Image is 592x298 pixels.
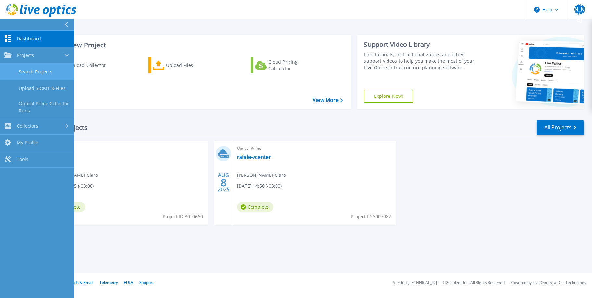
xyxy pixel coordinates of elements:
[17,36,41,42] span: Dashboard
[364,90,413,103] a: Explore Now!
[99,280,118,285] a: Telemetry
[364,40,479,49] div: Support Video Library
[537,120,584,135] a: All Projects
[237,202,273,212] span: Complete
[217,171,230,194] div: AUG 2025
[17,156,28,162] span: Tools
[237,172,286,179] span: [PERSON_NAME] , Claro
[46,42,343,49] h3: Start a New Project
[313,97,343,103] a: View More
[364,51,479,71] div: Find tutorials, instructional guides and other support videos to help you make the most of your L...
[237,154,271,160] a: rafale-vcenter
[251,57,323,73] a: Cloud Pricing Calculator
[511,281,586,285] li: Powered by Live Optics, a Dell Technology
[49,145,204,152] span: Optical Prime
[268,59,320,72] div: Cloud Pricing Calculator
[46,57,118,73] a: Download Collector
[237,182,282,189] span: [DATE] 14:50 (-03:00)
[351,213,391,220] span: Project ID: 3007982
[443,281,505,285] li: © 2025 Dell Inc. All Rights Reserved
[17,140,38,146] span: My Profile
[63,59,115,72] div: Download Collector
[221,180,227,185] span: 8
[148,57,221,73] a: Upload Files
[237,145,392,152] span: Optical Prime
[166,59,218,72] div: Upload Files
[124,280,133,285] a: EULA
[139,280,154,285] a: Support
[17,52,34,58] span: Projects
[163,213,203,220] span: Project ID: 3010660
[393,281,437,285] li: Version: [TECHNICAL_ID]
[17,123,38,129] span: Collectors
[72,280,93,285] a: Ads & Email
